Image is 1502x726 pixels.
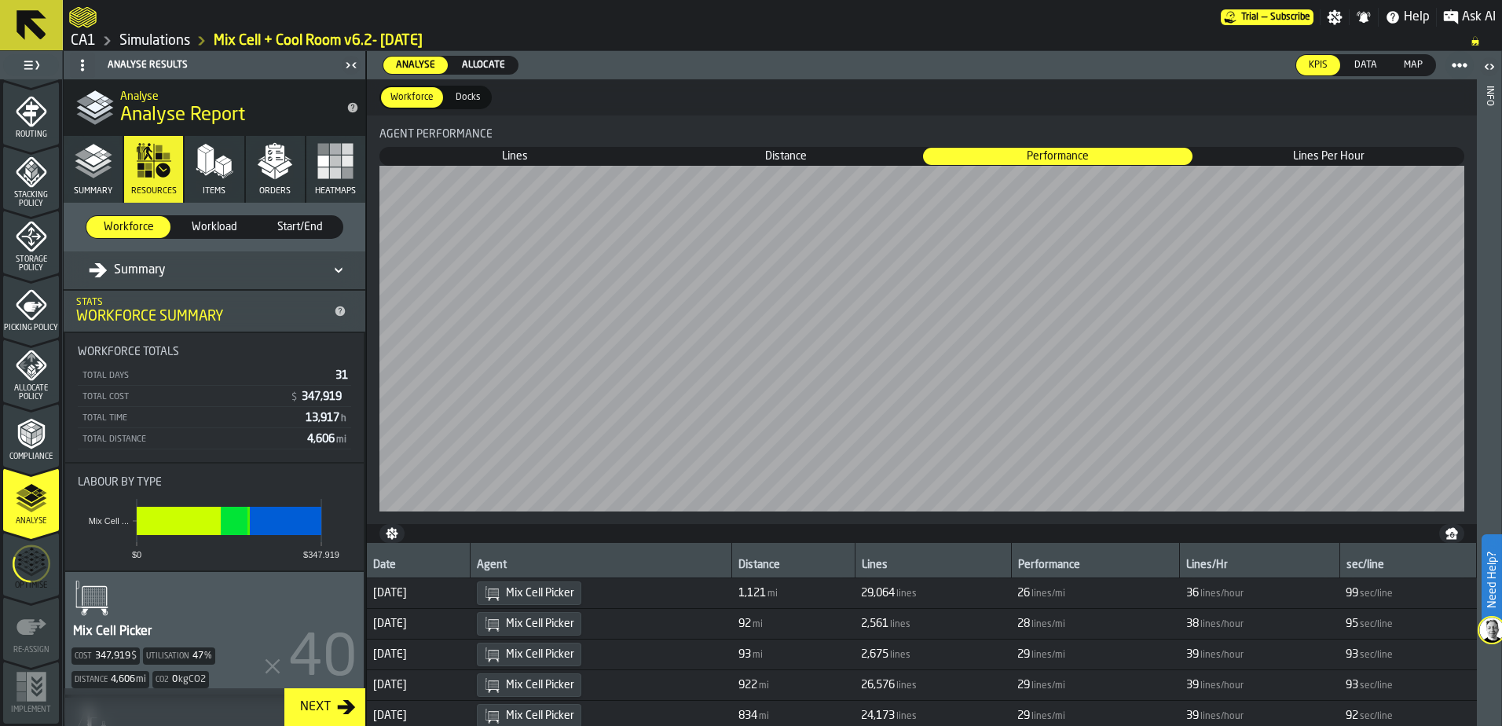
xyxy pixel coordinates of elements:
[93,219,164,235] span: Workforce
[861,709,895,722] span: 24,173
[651,148,921,165] div: thumb
[111,674,135,685] div: 4,606
[379,147,650,166] label: button-switch-multi-Lines
[258,216,343,238] div: thumb
[1484,82,1495,722] div: Info
[384,90,440,104] span: Workforce
[1031,619,1065,630] span: lines/mi
[71,647,140,665] div: Cost
[890,619,910,630] span: lines
[3,82,59,145] li: menu Routing
[1241,12,1258,23] span: Trial
[861,648,888,661] span: 2,675
[89,261,324,280] div: DropdownMenuValue-all-agents-summary
[3,275,59,338] li: menu Picking Policy
[74,186,112,196] span: Summary
[380,148,650,165] div: thumb
[379,86,445,109] label: button-switch-multi-Workforce
[477,612,581,636] div: Mix Cell Picker
[152,671,209,688] div: Co2
[302,391,345,402] span: 347,919
[1017,679,1067,691] span: FormattedValue
[861,618,912,630] span: FormattedValue
[76,308,328,325] div: Workforce Summary
[1186,587,1199,599] span: 36
[1346,679,1394,691] span: FormattedValue
[3,211,59,273] li: menu Storage Policy
[759,711,769,722] span: mi
[171,215,257,239] label: button-switch-multi-Workload
[258,215,343,239] label: button-switch-multi-Start/End
[753,619,763,630] span: mi
[1186,709,1245,722] span: FormattedValue
[767,588,778,599] span: mi
[1360,711,1393,722] span: sec/line
[861,587,918,599] span: FormattedValue
[477,559,725,574] div: Agent
[1296,55,1340,75] div: thumb
[1346,618,1394,630] span: FormattedValue
[1186,648,1199,661] span: 39
[3,646,59,654] span: Re-assign
[1186,679,1245,691] span: FormattedValue
[81,392,284,402] div: Total Cost
[3,404,59,467] li: menu Compliance
[315,186,356,196] span: Heatmaps
[69,31,1496,50] nav: Breadcrumb
[862,559,1005,574] div: Lines
[303,550,339,559] text: $347,919
[896,588,917,599] span: lines
[379,128,1464,141] div: Title
[506,618,574,630] span: Mix Cell Picker
[1017,618,1067,630] span: FormattedValue
[3,130,59,139] span: Routing
[1478,54,1500,82] label: button-toggle-Open
[896,711,917,722] span: lines
[3,146,59,209] li: menu Stacking Policy
[373,709,464,722] span: [DATE]
[1321,9,1349,25] label: button-toggle-Settings
[1302,58,1334,72] span: KPIs
[383,57,448,74] div: thumb
[3,54,59,76] label: button-toggle-Toggle Full Menu
[506,709,574,722] span: Mix Cell Picker
[65,333,364,462] div: stat-Workforce Totals
[1017,648,1030,661] span: 29
[3,324,59,332] span: Picking Policy
[1194,148,1464,165] div: thumb
[143,647,215,665] div: Utilisation
[81,371,329,381] div: Total Days
[306,412,348,423] span: 13,917
[379,128,493,141] span: Agent performance
[1360,680,1393,691] span: sec/line
[76,297,328,308] div: Stats
[131,186,177,196] span: Resources
[1031,711,1065,722] span: lines/mi
[136,674,146,685] span: mi
[1186,709,1199,722] span: 39
[120,103,245,128] span: Analyse Report
[738,679,771,691] span: FormattedValue
[506,587,574,599] span: Mix Cell Picker
[1350,9,1378,25] label: button-toggle-Notifications
[86,216,170,238] div: thumb
[307,434,348,445] span: 4,606
[449,56,518,75] label: button-switch-multi-Allocate
[1346,648,1358,661] span: 93
[738,648,751,661] span: 93
[178,219,250,235] span: Workload
[379,524,405,543] button: button-
[1031,588,1065,599] span: lines/mi
[1483,536,1500,624] label: Need Help?
[119,32,190,49] a: link-to-/wh/i/76e2a128-1b54-4d66-80d4-05ae4c277723
[132,550,141,559] text: $0
[1391,55,1435,75] div: thumb
[81,434,301,445] div: Total Distance
[3,453,59,461] span: Compliance
[78,428,351,449] div: StatList-item-Total Distance
[1346,679,1358,691] span: 93
[259,186,291,196] span: Orders
[1017,648,1067,661] span: FormattedValue
[1186,559,1332,574] div: Lines/Hr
